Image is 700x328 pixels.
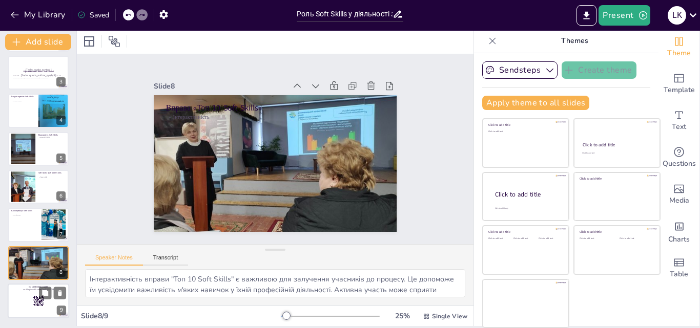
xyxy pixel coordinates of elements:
p: [Todo: quote_author_symbol] [11,73,66,77]
div: 8 [56,268,66,277]
div: Click to add title [580,230,653,234]
p: [Todo: quote_symbol] [11,68,66,72]
p: Hard skills - це специфічні вміння, які можна навчити і оцінити, тоді як soft skills - це загальн... [11,75,66,78]
p: Go to [11,286,66,289]
div: Add a table [658,250,699,287]
div: Click to add text [488,130,562,133]
button: Delete Slide [54,287,66,299]
button: Speaker Notes [85,254,143,266]
span: Table [670,269,688,280]
div: Add charts and graphs [658,213,699,250]
button: Create theme [562,61,636,79]
p: Інтерактивність [169,102,387,132]
div: Add images, graphics, shapes or video [658,176,699,213]
button: Duplicate Slide [39,287,51,299]
p: Вплив soft skills [38,136,66,138]
button: Transcript [143,254,189,266]
div: Change the overall theme [658,29,699,65]
div: 8 [8,246,69,280]
div: 6 [56,191,66,201]
div: 5 [8,132,69,166]
p: Історія терміна Soft Skills [11,95,35,98]
div: Add text boxes [658,102,699,139]
span: Media [669,195,689,206]
button: Sendsteps [482,61,558,79]
div: Click to add title [488,123,562,127]
p: and login with code [11,288,66,291]
div: Click to add title [580,177,653,181]
button: Apply theme to all slides [482,96,589,110]
span: Questions [663,158,696,169]
p: Вправа «Топ 10 Soft Skills» [11,248,66,251]
div: Click to add title [583,142,651,148]
div: Click to add text [539,237,562,240]
div: Add ready made slides [658,65,699,102]
div: Saved [77,10,109,20]
div: Click to add text [582,152,650,155]
div: Click to add text [620,237,652,240]
div: Slide 8 [160,69,293,92]
div: 3 [8,56,69,90]
strong: Що таке Hard Skills і Soft Skills? [24,70,54,73]
button: Export to PowerPoint [577,5,596,26]
span: Template [664,84,695,96]
div: Click to add body [495,207,560,209]
div: 3 [56,77,66,86]
div: Click to add title [495,190,561,199]
span: Theme [667,48,691,59]
div: Click to add title [488,230,562,234]
button: L K [668,5,686,26]
div: 9 [8,283,69,318]
p: Класифікація Soft Skills [11,210,38,213]
div: Layout [81,33,97,50]
div: 6 [8,170,69,204]
div: Click to add text [513,237,537,240]
p: Важливість Soft Skills [38,134,66,137]
p: Power skills [38,177,66,179]
span: Text [672,121,686,133]
div: 9 [57,306,66,315]
button: Present [599,5,650,26]
div: Get real-time input from your audience [658,139,699,176]
div: 25 % [390,311,415,321]
span: Charts [668,234,690,245]
p: Історія терміна [11,100,35,102]
div: Click to add text [488,237,511,240]
div: L K [668,6,686,25]
p: Класифікація [11,214,38,216]
span: Position [108,35,120,48]
div: Slide 8 / 9 [81,311,281,321]
span: Single View [432,312,467,320]
div: Click to add text [580,237,612,240]
div: 7 [8,208,69,242]
div: 7 [56,230,66,239]
p: Soft Skills як Power Skills [38,171,66,174]
textarea: Інтерактивність вправи "Топ 10 Soft Skills" є важливою для залучення учасників до процесу. Це доп... [85,269,465,297]
div: 4 [56,116,66,125]
div: 5 [56,154,66,163]
input: Insert title [297,7,393,21]
div: 4 [8,94,69,127]
strong: [DOMAIN_NAME] [33,286,48,288]
button: My Library [8,7,70,23]
button: Add slide [5,34,71,50]
p: Інтерактивність [11,250,66,252]
p: Themes [501,29,648,53]
p: Вправа «Топ 10 Soft Skills» [170,91,389,125]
